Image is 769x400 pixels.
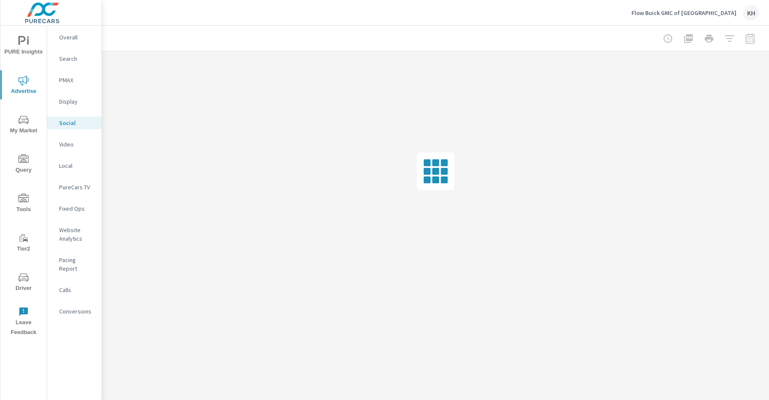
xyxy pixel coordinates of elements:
div: PureCars TV [47,181,102,194]
span: PURE Insights [3,36,44,57]
span: Query [3,154,44,175]
span: My Market [3,115,44,136]
p: PureCars TV [59,183,95,191]
div: Display [47,95,102,108]
div: Website Analytics [47,224,102,245]
p: Search [59,54,95,63]
p: Local [59,161,95,170]
div: Calls [47,284,102,296]
p: PMAX [59,76,95,84]
div: Social [47,116,102,129]
span: Tools [3,194,44,215]
div: KH [743,5,759,21]
p: Calls [59,286,95,294]
span: Driver [3,272,44,293]
div: Overall [47,31,102,44]
span: Advertise [3,75,44,96]
p: Video [59,140,95,149]
div: PMAX [47,74,102,87]
div: Video [47,138,102,151]
div: Search [47,52,102,65]
div: Pacing Report [47,254,102,275]
p: Flow Buick GMC of [GEOGRAPHIC_DATA] [631,9,736,17]
div: Local [47,159,102,172]
p: Fixed Ops [59,204,95,213]
div: Fixed Ops [47,202,102,215]
p: Display [59,97,95,106]
div: Conversions [47,305,102,318]
p: Pacing Report [59,256,95,273]
span: Leave Feedback [3,307,44,337]
span: Tier2 [3,233,44,254]
p: Social [59,119,95,127]
div: nav menu [0,26,47,341]
p: Website Analytics [59,226,95,243]
p: Overall [59,33,95,42]
p: Conversions [59,307,95,316]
